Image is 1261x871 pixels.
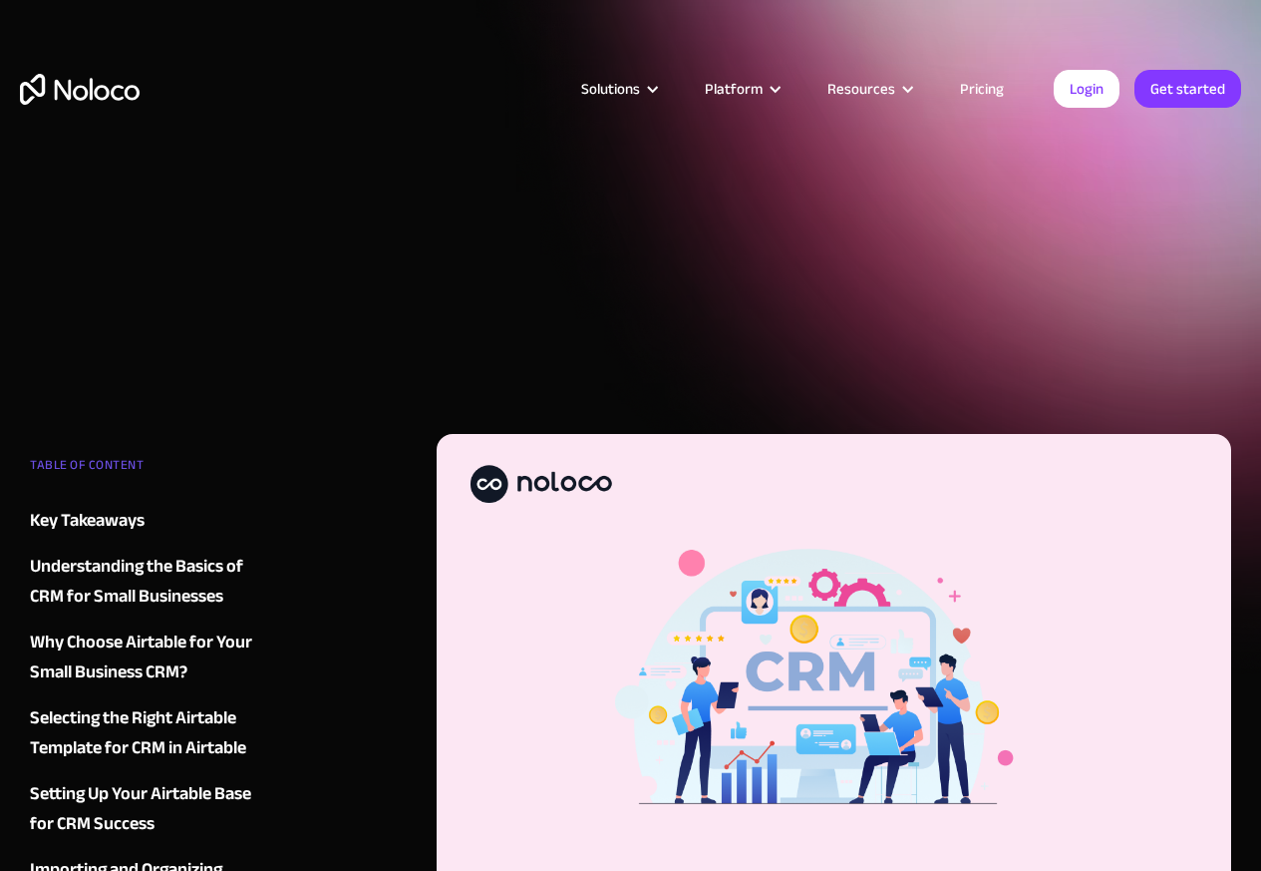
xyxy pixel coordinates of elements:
a: Pricing [935,76,1029,102]
a: Login [1054,70,1119,108]
div: TABLE OF CONTENT [30,450,267,490]
div: Platform [680,76,802,102]
div: Resources [827,76,895,102]
a: Key Takeaways [30,506,267,536]
a: home [20,74,140,105]
a: Understanding the Basics of CRM for Small Businesses [30,552,267,612]
div: Platform [705,76,763,102]
div: Resources [802,76,935,102]
a: Get started [1134,70,1241,108]
a: Selecting the Right Airtable Template for CRM in Airtable [30,703,267,763]
div: Key Takeaways [30,506,145,536]
div: Solutions [556,76,680,102]
a: Setting Up Your Airtable Base for CRM Success [30,779,267,839]
div: Solutions [581,76,640,102]
a: Why Choose Airtable for Your Small Business CRM? [30,628,267,687]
